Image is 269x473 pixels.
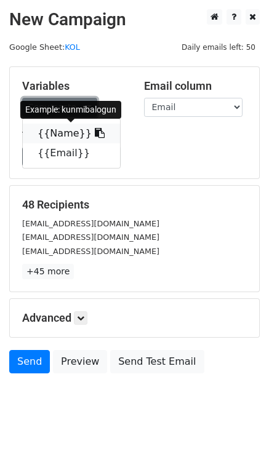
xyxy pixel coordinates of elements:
small: [EMAIL_ADDRESS][DOMAIN_NAME] [22,219,159,228]
small: [EMAIL_ADDRESS][DOMAIN_NAME] [22,247,159,256]
a: Preview [53,350,107,373]
a: +45 more [22,264,74,279]
small: Google Sheet: [9,42,80,52]
iframe: Chat Widget [207,414,269,473]
h2: New Campaign [9,9,260,30]
a: Send [9,350,50,373]
div: Example: kunmibalogun [20,101,121,119]
h5: Advanced [22,311,247,325]
small: [EMAIL_ADDRESS][DOMAIN_NAME] [22,233,159,242]
a: KOL [65,42,80,52]
h5: Email column [144,79,247,93]
a: Send Test Email [110,350,204,373]
span: Daily emails left: 50 [177,41,260,54]
a: Daily emails left: 50 [177,42,260,52]
h5: Variables [22,79,126,93]
div: 聊天小组件 [207,414,269,473]
a: {{Name}} [23,124,120,143]
h5: 48 Recipients [22,198,247,212]
a: {{Email}} [23,143,120,163]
